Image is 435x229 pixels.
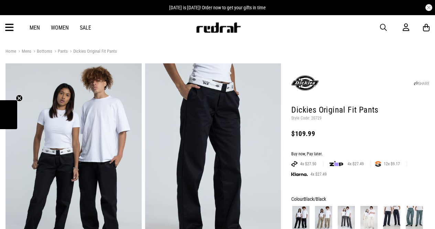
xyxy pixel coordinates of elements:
a: Dickies Original Fit Pants [68,49,117,55]
img: AFTERPAY [291,161,297,167]
img: KLARNA [291,173,308,176]
a: Bottoms [31,49,52,55]
a: Men [30,24,40,31]
img: zip [329,160,343,167]
h1: Dickies Original Fit Pants [291,105,429,116]
a: Women [51,24,69,31]
button: Close teaser [16,95,23,102]
img: SPLITPAY [375,161,381,167]
a: Sale [80,24,91,31]
span: 12x $9.17 [381,161,403,167]
a: Pants [52,49,68,55]
img: Redrat logo [196,22,241,33]
div: $109.99 [291,129,429,138]
div: Buy now, Pay later. [291,152,429,157]
p: Style Code: 20729 [291,116,429,121]
span: [DATE] is [DATE]! Order now to get your gifts in time [169,5,266,10]
span: Black/Black [304,196,326,202]
a: Home [6,49,16,54]
span: 4x $27.50 [297,161,319,167]
span: 4x $27.49 [345,161,367,167]
a: Mens [16,49,31,55]
span: 4x $27.49 [308,171,329,177]
img: Dickies [291,69,319,97]
a: SHARE [414,81,429,86]
div: Colour [291,195,429,203]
